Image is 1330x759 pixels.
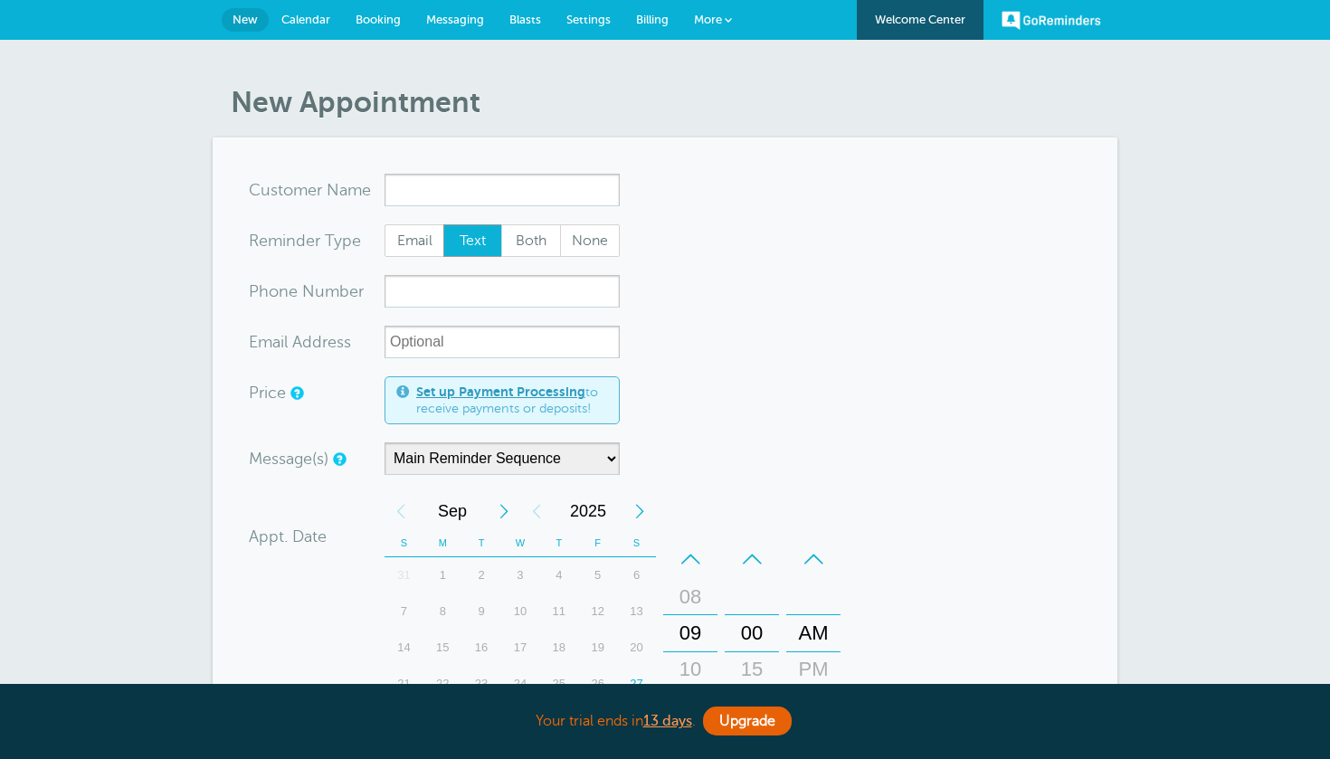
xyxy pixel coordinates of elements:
div: Tuesday, September 16 [462,630,501,666]
div: 10 [669,651,712,688]
label: None [560,224,620,257]
span: Pho [249,283,279,299]
div: 12 [578,593,617,630]
th: T [462,529,501,557]
span: 2025 [553,493,623,529]
div: Friday, September 26 [578,666,617,702]
div: 27 [617,666,656,702]
div: 2 [462,557,501,593]
b: 13 days [643,713,692,729]
span: New [233,13,258,26]
h1: New Appointment [231,85,1117,119]
th: F [578,529,617,557]
div: Previous Month [385,493,417,529]
div: Wednesday, September 17 [501,630,540,666]
div: Saturday, September 6 [617,557,656,593]
th: W [501,529,540,557]
div: Friday, September 19 [578,630,617,666]
div: 18 [539,630,578,666]
div: 11 [539,593,578,630]
span: Email [385,225,443,256]
div: Thursday, September 4 [539,557,578,593]
div: Hours [663,541,717,726]
div: Friday, September 5 [578,557,617,593]
th: M [423,529,462,557]
label: Text [443,224,503,257]
div: 17 [501,630,540,666]
a: Upgrade [703,707,792,735]
div: 25 [539,666,578,702]
div: Friday, September 12 [578,593,617,630]
span: Both [502,225,560,256]
div: 6 [617,557,656,593]
label: Reminder Type [249,232,361,249]
div: 19 [578,630,617,666]
div: 08 [669,579,712,615]
div: Saturday, September 13 [617,593,656,630]
div: 9 [462,593,501,630]
div: 21 [385,666,423,702]
div: 3 [501,557,540,593]
div: Your trial ends in . [213,702,1117,741]
div: Tuesday, September 2 [462,557,501,593]
div: 13 [617,593,656,630]
label: Email [385,224,444,257]
a: An optional price for the appointment. If you set a price, you can include a payment link in your... [290,387,301,399]
th: S [617,529,656,557]
div: mber [249,275,385,308]
span: ne Nu [279,283,325,299]
span: None [561,225,619,256]
a: Set up Payment Processing [416,384,585,399]
div: 20 [617,630,656,666]
span: Messaging [426,13,484,26]
label: Appt. Date [249,528,327,545]
div: Thursday, September 18 [539,630,578,666]
div: Monday, September 15 [423,630,462,666]
div: Next Month [488,493,520,529]
div: Saturday, September 20 [617,630,656,666]
div: 00 [730,615,774,651]
div: Tuesday, September 23 [462,666,501,702]
span: il Add [280,334,322,350]
div: 1 [423,557,462,593]
a: New [222,8,269,32]
div: Sunday, August 31 [385,557,423,593]
div: Wednesday, September 10 [501,593,540,630]
div: Tuesday, September 9 [462,593,501,630]
span: Billing [636,13,669,26]
div: 15 [423,630,462,666]
div: Sunday, September 21 [385,666,423,702]
div: Wednesday, September 3 [501,557,540,593]
div: Monday, September 8 [423,593,462,630]
div: 31 [385,557,423,593]
div: 16 [462,630,501,666]
span: Text [444,225,502,256]
span: Booking [356,13,401,26]
div: ress [249,326,385,358]
div: 5 [578,557,617,593]
a: Simple templates and custom messages will use the reminder schedule set under Settings > Reminder... [333,453,344,465]
div: Wednesday, September 24 [501,666,540,702]
div: 10 [501,593,540,630]
div: Sunday, September 7 [385,593,423,630]
span: Cus [249,182,278,198]
div: PM [792,651,835,688]
label: Message(s) [249,451,328,467]
span: Blasts [509,13,541,26]
span: to receive payments or deposits! [416,384,608,416]
div: Monday, September 22 [423,666,462,702]
div: Next Year [623,493,656,529]
span: September [417,493,488,529]
div: AM [792,615,835,651]
div: Monday, September 1 [423,557,462,593]
div: Previous Year [520,493,553,529]
th: T [539,529,578,557]
div: 24 [501,666,540,702]
div: 09 [669,615,712,651]
div: Minutes [725,541,779,726]
div: ame [249,174,385,206]
div: 26 [578,666,617,702]
div: 7 [385,593,423,630]
div: Today, Saturday, September 27 [617,666,656,702]
input: Optional [385,326,620,358]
